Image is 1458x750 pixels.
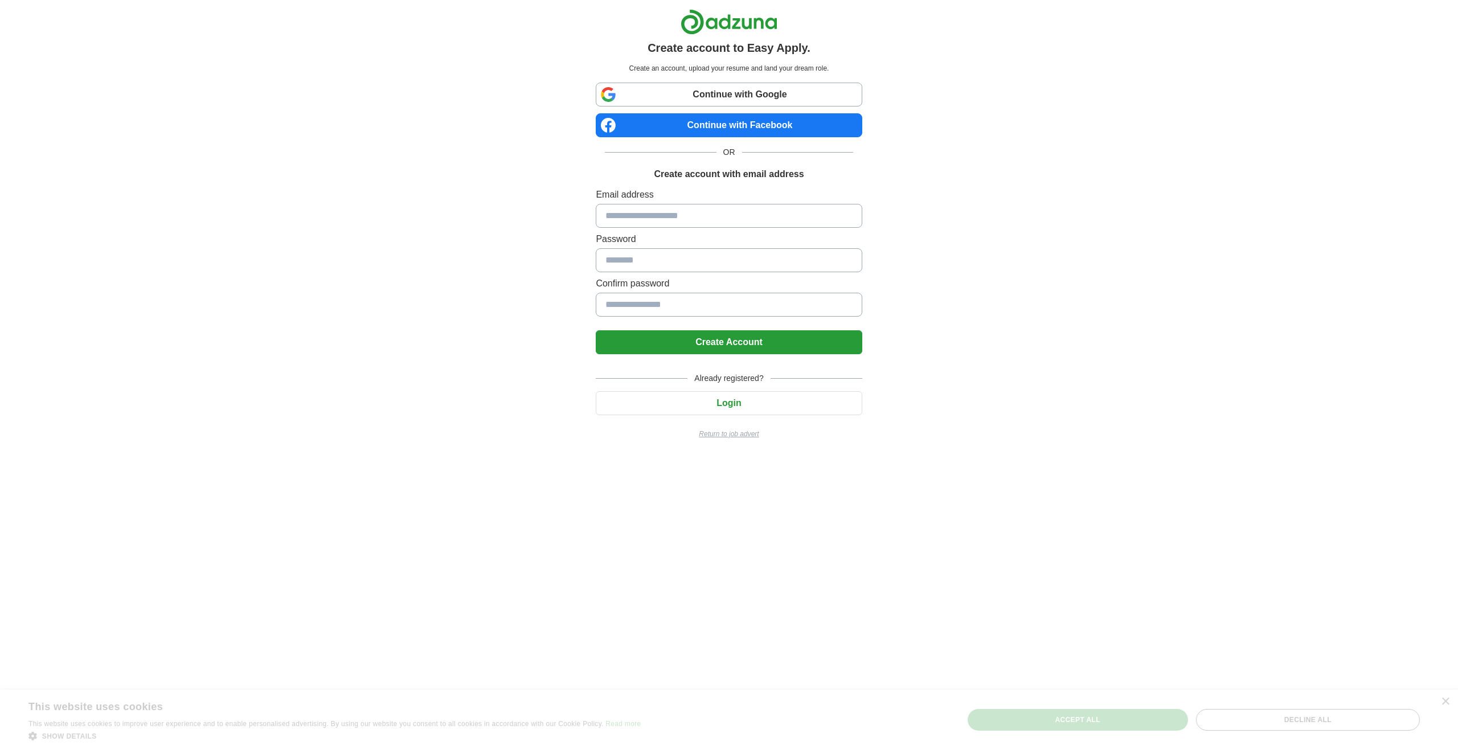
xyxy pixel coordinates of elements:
[605,720,641,728] a: Read more, opens a new window
[596,113,862,137] a: Continue with Facebook
[648,39,810,56] h1: Create account to Easy Apply.
[1441,698,1449,706] div: Close
[687,372,770,384] span: Already registered?
[28,720,604,728] span: This website uses cookies to improve user experience and to enable personalised advertising. By u...
[968,709,1188,731] div: Accept all
[596,277,862,290] label: Confirm password
[654,167,804,181] h1: Create account with email address
[28,696,612,714] div: This website uses cookies
[716,146,742,158] span: OR
[596,429,862,439] a: Return to job advert
[596,398,862,408] a: Login
[596,232,862,246] label: Password
[42,732,97,740] span: Show details
[596,83,862,106] a: Continue with Google
[596,391,862,415] button: Login
[681,9,777,35] img: Adzuna logo
[598,63,859,73] p: Create an account, upload your resume and land your dream role.
[28,730,641,741] div: Show details
[596,188,862,202] label: Email address
[1196,709,1420,731] div: Decline all
[596,330,862,354] button: Create Account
